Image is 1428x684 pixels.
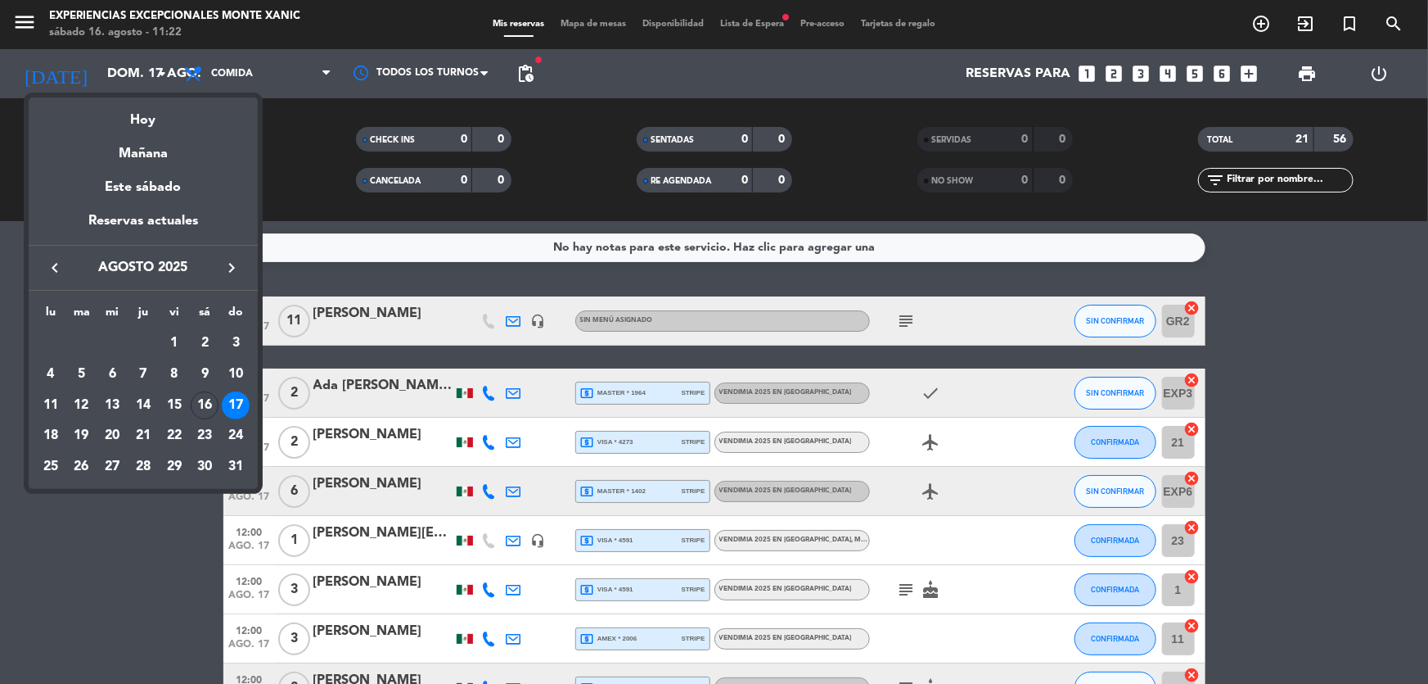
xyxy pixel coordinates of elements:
[40,257,70,279] button: keyboard_arrow_left
[37,453,65,481] div: 25
[191,422,218,450] div: 23
[129,453,157,481] div: 28
[68,392,96,419] div: 12
[98,453,126,481] div: 27
[220,328,251,359] td: 3 de agosto de 2025
[66,390,97,421] td: 12 de agosto de 2025
[160,329,188,357] div: 1
[37,392,65,419] div: 11
[159,451,190,482] td: 29 de agosto de 2025
[97,451,128,482] td: 27 de agosto de 2025
[159,303,190,328] th: viernes
[66,359,97,390] td: 5 de agosto de 2025
[29,131,258,165] div: Mañana
[191,360,218,388] div: 9
[128,421,159,452] td: 21 de agosto de 2025
[66,451,97,482] td: 26 de agosto de 2025
[35,359,66,390] td: 4 de agosto de 2025
[222,360,250,388] div: 10
[35,328,159,359] td: AGO.
[29,211,258,244] div: Reservas actuales
[128,303,159,328] th: jueves
[128,359,159,390] td: 7 de agosto de 2025
[160,360,188,388] div: 8
[190,421,221,452] td: 23 de agosto de 2025
[222,422,250,450] div: 24
[190,359,221,390] td: 9 de agosto de 2025
[129,422,157,450] div: 21
[222,258,241,278] i: keyboard_arrow_right
[37,360,65,388] div: 4
[45,258,65,278] i: keyboard_arrow_left
[220,303,251,328] th: domingo
[190,451,221,482] td: 30 de agosto de 2025
[70,257,217,279] span: agosto 2025
[97,421,128,452] td: 20 de agosto de 2025
[68,453,96,481] div: 26
[35,390,66,421] td: 11 de agosto de 2025
[68,422,96,450] div: 19
[159,390,190,421] td: 15 de agosto de 2025
[159,328,190,359] td: 1 de agosto de 2025
[128,451,159,482] td: 28 de agosto de 2025
[97,303,128,328] th: miércoles
[191,329,218,357] div: 2
[160,392,188,419] div: 15
[98,422,126,450] div: 20
[190,390,221,421] td: 16 de agosto de 2025
[66,303,97,328] th: martes
[160,422,188,450] div: 22
[222,329,250,357] div: 3
[159,421,190,452] td: 22 de agosto de 2025
[217,257,246,279] button: keyboard_arrow_right
[35,421,66,452] td: 18 de agosto de 2025
[29,165,258,211] div: Este sábado
[220,451,251,482] td: 31 de agosto de 2025
[98,360,126,388] div: 6
[222,453,250,481] div: 31
[66,421,97,452] td: 19 de agosto de 2025
[98,392,126,419] div: 13
[160,453,188,481] div: 29
[35,451,66,482] td: 25 de agosto de 2025
[68,360,96,388] div: 5
[191,392,218,419] div: 16
[222,392,250,419] div: 17
[29,97,258,131] div: Hoy
[220,421,251,452] td: 24 de agosto de 2025
[128,390,159,421] td: 14 de agosto de 2025
[35,303,66,328] th: lunes
[129,360,157,388] div: 7
[129,392,157,419] div: 14
[97,359,128,390] td: 6 de agosto de 2025
[190,303,221,328] th: sábado
[220,390,251,421] td: 17 de agosto de 2025
[190,328,221,359] td: 2 de agosto de 2025
[37,422,65,450] div: 18
[159,359,190,390] td: 8 de agosto de 2025
[191,453,218,481] div: 30
[220,359,251,390] td: 10 de agosto de 2025
[97,390,128,421] td: 13 de agosto de 2025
